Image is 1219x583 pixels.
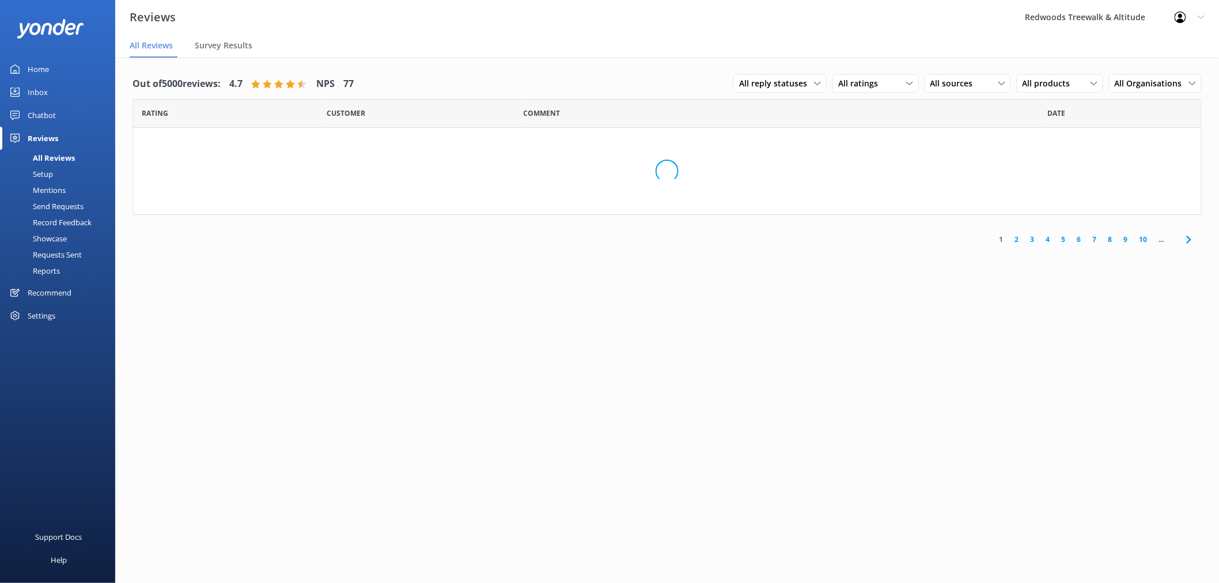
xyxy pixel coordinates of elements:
[7,230,115,247] a: Showcase
[1153,234,1170,245] span: ...
[343,77,354,92] h4: 77
[17,19,84,38] img: yonder-white-logo.png
[7,166,115,182] a: Setup
[1056,234,1072,245] a: 5
[7,182,115,198] a: Mentions
[7,230,67,247] div: Showcase
[28,281,71,304] div: Recommend
[7,247,82,263] div: Requests Sent
[739,77,814,90] span: All reply statuses
[28,58,49,81] div: Home
[28,81,48,104] div: Inbox
[130,8,176,26] h3: Reviews
[28,127,58,150] div: Reviews
[7,214,92,230] div: Record Feedback
[327,108,365,119] span: Date
[36,525,82,548] div: Support Docs
[316,77,335,92] h4: NPS
[7,182,66,198] div: Mentions
[1023,77,1077,90] span: All products
[28,104,56,127] div: Chatbot
[142,108,168,119] span: Date
[1118,234,1134,245] a: 9
[994,234,1009,245] a: 1
[1072,234,1087,245] a: 6
[1009,234,1025,245] a: 2
[1134,234,1153,245] a: 10
[229,77,243,92] h4: 4.7
[7,263,115,279] a: Reports
[7,214,115,230] a: Record Feedback
[1087,234,1103,245] a: 7
[28,304,55,327] div: Settings
[7,166,53,182] div: Setup
[1115,77,1189,90] span: All Organisations
[524,108,561,119] span: Question
[1040,234,1056,245] a: 4
[7,198,115,214] a: Send Requests
[195,40,252,51] span: Survey Results
[930,77,980,90] span: All sources
[1103,234,1118,245] a: 8
[838,77,885,90] span: All ratings
[132,77,221,92] h4: Out of 5000 reviews:
[1048,108,1066,119] span: Date
[51,548,67,571] div: Help
[1025,234,1040,245] a: 3
[7,263,60,279] div: Reports
[7,247,115,263] a: Requests Sent
[7,150,75,166] div: All Reviews
[7,150,115,166] a: All Reviews
[130,40,173,51] span: All Reviews
[7,198,84,214] div: Send Requests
